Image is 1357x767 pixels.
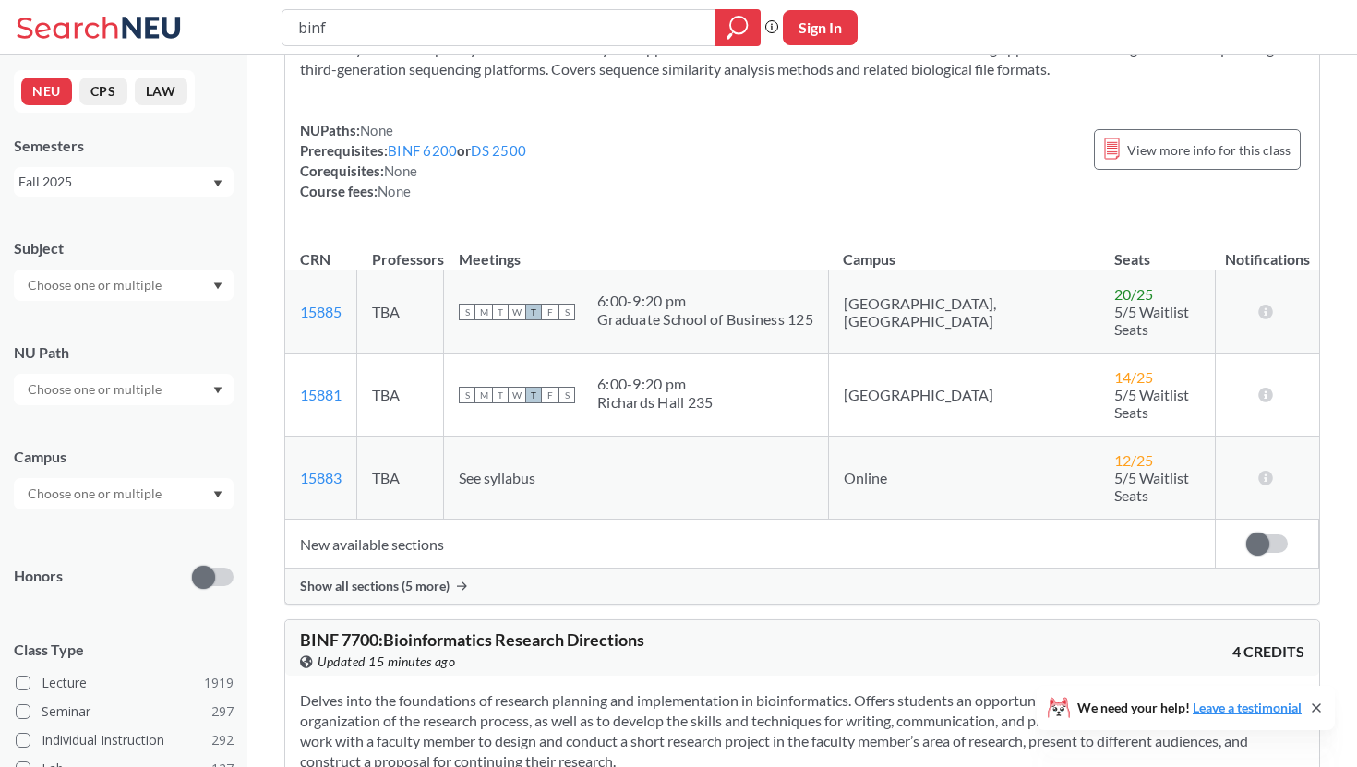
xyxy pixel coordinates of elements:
[300,249,330,270] div: CRN
[558,387,575,403] span: S
[296,12,702,43] input: Class, professor, course number, "phrase"
[300,629,644,650] span: BINF 7700 : Bioinformatics Research Directions
[300,469,342,486] a: 15883
[16,700,234,724] label: Seminar
[1114,469,1189,504] span: 5/5 Waitlist Seats
[542,304,558,320] span: F
[135,78,187,105] button: LAW
[1114,451,1153,469] span: 12 / 25
[357,231,444,270] th: Professors
[14,374,234,405] div: Dropdown arrow
[213,282,222,290] svg: Dropdown arrow
[14,342,234,363] div: NU Path
[14,136,234,156] div: Semesters
[378,183,411,199] span: None
[318,652,455,672] span: Updated 15 minutes ago
[597,393,713,412] div: Richards Hall 235
[475,304,492,320] span: M
[715,9,761,46] div: magnifying glass
[213,180,222,187] svg: Dropdown arrow
[300,120,526,201] div: NUPaths: Prerequisites: or Corequisites: Course fees:
[828,231,1099,270] th: Campus
[1114,303,1189,338] span: 5/5 Waitlist Seats
[357,270,444,354] td: TBA
[384,162,417,179] span: None
[475,387,492,403] span: M
[18,274,174,296] input: Choose one or multiple
[444,231,829,270] th: Meetings
[1114,368,1153,386] span: 14 / 25
[16,728,234,752] label: Individual Instruction
[459,304,475,320] span: S
[525,304,542,320] span: T
[14,566,63,587] p: Honors
[459,469,535,486] span: See syllabus
[300,386,342,403] a: 15881
[828,437,1099,520] td: Online
[597,310,813,329] div: Graduate School of Business 125
[204,673,234,693] span: 1919
[492,387,509,403] span: T
[14,478,234,509] div: Dropdown arrow
[542,387,558,403] span: F
[828,354,1099,437] td: [GEOGRAPHIC_DATA]
[1114,285,1153,303] span: 20 / 25
[213,387,222,394] svg: Dropdown arrow
[357,354,444,437] td: TBA
[597,375,713,393] div: 6:00 - 9:20 pm
[285,569,1319,604] div: Show all sections (5 more)
[14,167,234,197] div: Fall 2025Dropdown arrow
[388,142,457,159] a: BINF 6200
[492,304,509,320] span: T
[14,640,234,660] span: Class Type
[1099,231,1216,270] th: Seats
[1232,641,1304,662] span: 4 CREDITS
[1077,701,1302,714] span: We need your help!
[21,78,72,105] button: NEU
[285,520,1216,569] td: New available sections
[14,447,234,467] div: Campus
[509,387,525,403] span: W
[18,483,174,505] input: Choose one or multiple
[1127,138,1291,162] span: View more info for this class
[783,10,858,45] button: Sign In
[16,671,234,695] label: Lecture
[360,122,393,138] span: None
[828,270,1099,354] td: [GEOGRAPHIC_DATA], [GEOGRAPHIC_DATA]
[357,437,444,520] td: TBA
[213,491,222,498] svg: Dropdown arrow
[211,701,234,722] span: 297
[14,270,234,301] div: Dropdown arrow
[471,142,526,159] a: DS 2500
[14,238,234,258] div: Subject
[1216,231,1319,270] th: Notifications
[558,304,575,320] span: S
[79,78,127,105] button: CPS
[1193,700,1302,715] a: Leave a testimonial
[509,304,525,320] span: W
[300,578,450,594] span: Show all sections (5 more)
[211,730,234,750] span: 292
[18,172,211,192] div: Fall 2025
[727,15,749,41] svg: magnifying glass
[525,387,542,403] span: T
[597,292,813,310] div: 6:00 - 9:20 pm
[459,387,475,403] span: S
[1114,386,1189,421] span: 5/5 Waitlist Seats
[300,303,342,320] a: 15885
[18,378,174,401] input: Choose one or multiple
